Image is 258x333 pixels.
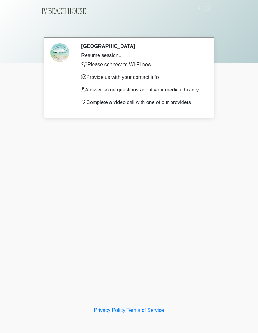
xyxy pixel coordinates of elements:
p: Please connect to Wi-Fi now [81,61,203,68]
a: | [125,307,126,313]
h1: ‎ ‎ ‎ ‎ [41,23,217,34]
div: Resume session... [81,52,203,59]
a: Privacy Policy [94,307,126,313]
p: Complete a video call with one of our providers [81,99,203,106]
img: Agent Avatar [50,43,69,62]
p: Provide us with your contact info [81,73,203,81]
h2: [GEOGRAPHIC_DATA] [81,43,203,49]
a: Terms of Service [126,307,164,313]
p: Answer some questions about your medical history [81,86,203,94]
img: IV Beach House Logo [39,5,89,17]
